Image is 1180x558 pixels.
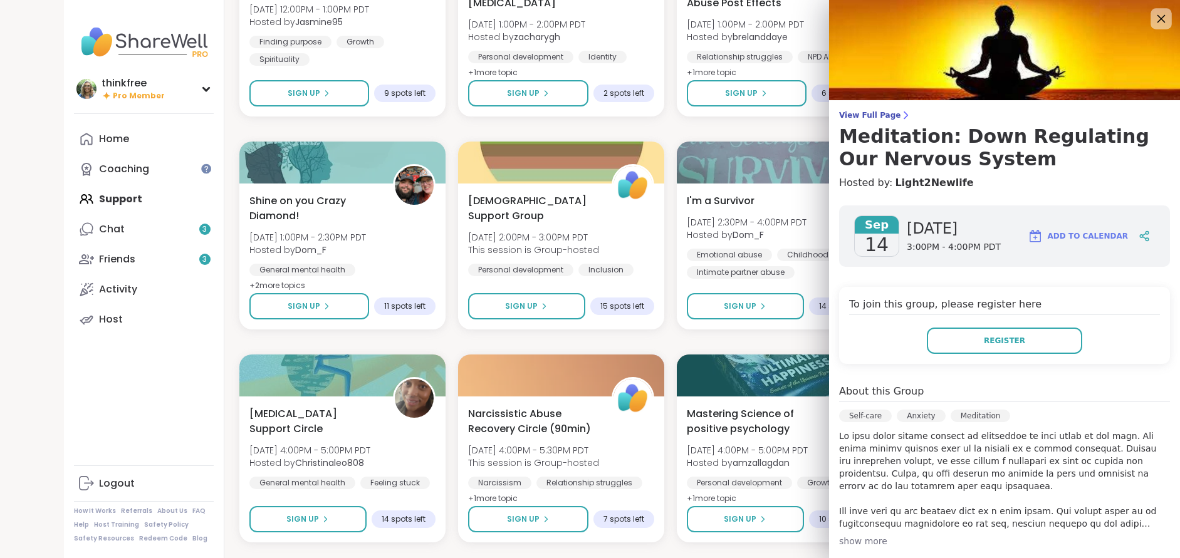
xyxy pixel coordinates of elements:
span: This session is Group-hosted [468,244,599,256]
img: Dom_F [395,166,434,205]
button: Sign Up [468,80,588,106]
div: Feeling stuck [360,477,430,489]
img: ShareWell Nav Logo [74,20,214,64]
b: Christinaleo808 [295,457,364,469]
a: Chat3 [74,214,214,244]
div: Coaching [99,162,149,176]
div: Chat [99,222,125,236]
span: Register [984,335,1025,346]
span: 7 spots left [603,514,644,524]
button: Sign Up [249,293,369,319]
div: Emotional abuse [687,249,772,261]
a: Host Training [94,520,139,529]
span: Sign Up [288,301,320,312]
span: Narcissistic Abuse Recovery Circle (90min) [468,406,598,437]
span: Shine on you Crazy Diamond! [249,194,379,224]
div: Personal development [468,51,573,63]
img: ShareWell Logomark [1028,229,1043,244]
span: Sign Up [288,88,320,99]
div: Anxiety [897,410,945,422]
a: Home [74,124,214,154]
button: Add to Calendar [1022,221,1134,251]
span: Hosted by [687,229,807,241]
span: 3 [202,224,207,235]
span: 15 spots left [600,301,644,311]
a: Coaching [74,154,214,184]
h3: Meditation: Down Regulating Our Nervous System [839,125,1170,170]
span: This session is Group-hosted [468,457,599,469]
a: Referrals [121,507,152,515]
span: [DATE] 2:30PM - 4:00PM PDT [687,216,807,229]
button: Sign Up [249,506,367,532]
div: Relationship struggles [536,477,642,489]
span: Hosted by [249,457,370,469]
div: Spirituality [249,53,310,66]
span: [DATE] 1:00PM - 2:30PM PDT [249,231,366,244]
span: Sign Up [724,301,756,312]
img: Christinaleo808 [395,379,434,418]
span: Sign Up [507,514,540,525]
div: Personal development [468,264,573,276]
h4: About this Group [839,384,924,399]
span: Hosted by [687,457,808,469]
a: FAQ [192,507,206,515]
button: Sign Up [687,506,804,532]
span: 14 spots left [382,514,426,524]
span: 6 spots left [822,88,863,98]
span: 2 spots left [603,88,644,98]
span: 3 [202,254,207,265]
b: Dom_F [733,229,764,241]
h4: Hosted by: [839,175,1170,190]
span: [DATE] 4:00PM - 5:00PM PDT [687,444,808,457]
a: Safety Policy [144,520,189,529]
iframe: Spotlight [201,163,211,173]
button: Sign Up [687,80,807,106]
div: thinkfree [102,76,165,90]
b: zacharygh [514,31,560,43]
span: [DATE] 4:00PM - 5:30PM PDT [468,444,599,457]
b: brelanddaye [733,31,788,43]
span: 11 spots left [384,301,426,311]
div: Relationship struggles [687,51,793,63]
span: Sign Up [724,514,756,525]
button: Sign Up [249,80,369,106]
a: Activity [74,274,214,304]
span: 10 spots left [819,514,863,524]
span: 14 spots left [819,301,863,311]
div: Home [99,132,129,146]
span: Sign Up [505,301,538,312]
span: I'm a Survivor [687,194,754,209]
span: Sep [855,216,899,234]
div: Meditation [951,410,1011,422]
span: [DATE] 1:00PM - 2:00PM PDT [468,18,585,31]
button: Sign Up [468,506,588,532]
div: Intimate partner abuse [687,266,795,279]
span: Hosted by [468,31,585,43]
img: thinkfree [76,79,97,99]
span: Sign Up [286,514,319,525]
span: [DATE] 1:00PM - 2:00PM PDT [687,18,804,31]
span: [DEMOGRAPHIC_DATA] Support Group [468,194,598,224]
span: Hosted by [249,244,366,256]
span: [DATE] 12:00PM - 1:00PM PDT [249,3,369,16]
p: Lo ipsu dolor sitame consect ad elitseddoe te inci utlab et dol magn. Ali enima minimv quisnos ex... [839,430,1170,530]
div: Childhood trauma [777,249,870,261]
h4: To join this group, please register here [849,297,1160,315]
img: ShareWell [613,379,652,418]
div: Narcissism [468,477,531,489]
div: Finding purpose [249,36,332,48]
span: Sign Up [725,88,758,99]
a: Friends3 [74,244,214,274]
div: Logout [99,477,135,490]
button: Sign Up [468,293,585,319]
span: [DATE] 2:00PM - 3:00PM PDT [468,231,599,244]
b: amzallagdan [733,457,790,469]
span: 9 spots left [384,88,426,98]
div: Growth [337,36,384,48]
span: Mastering Science of positive psychology [687,406,817,437]
div: Growth [797,477,845,489]
b: Jasmine95 [295,16,343,28]
a: Logout [74,468,214,499]
span: Hosted by [249,16,369,28]
img: ShareWell [613,166,652,205]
